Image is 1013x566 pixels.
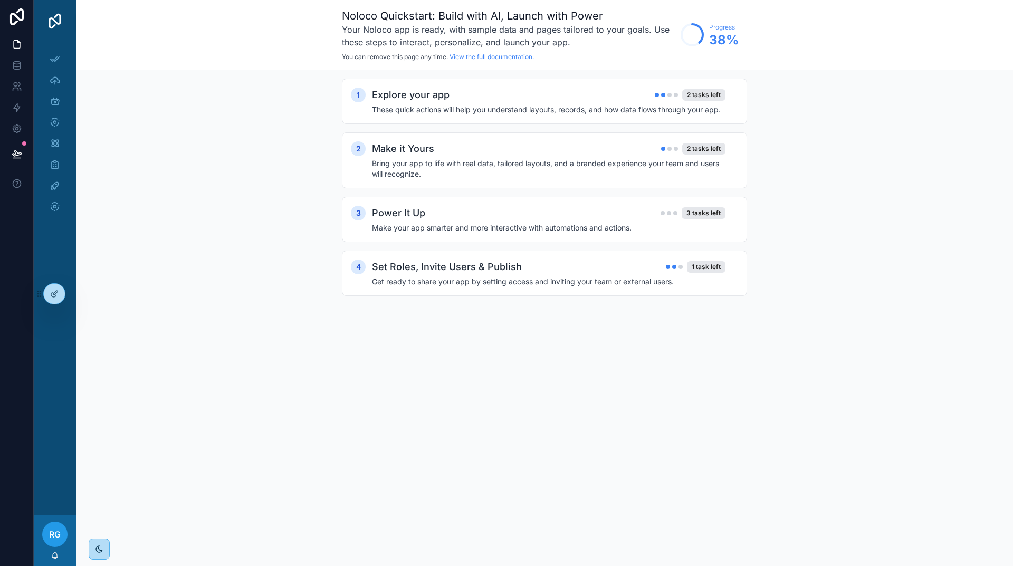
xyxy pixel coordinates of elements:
span: 38 % [709,32,739,49]
span: Progress [709,23,739,32]
h1: Noloco Quickstart: Build with AI, Launch with Power [342,8,675,23]
span: RG [49,528,61,541]
a: View the full documentation. [450,53,534,61]
span: You can remove this page any time. [342,53,448,61]
h3: Your Noloco app is ready, with sample data and pages tailored to your goals. Use these steps to i... [342,23,675,49]
img: App logo [46,13,63,30]
div: scrollable content [34,42,76,230]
